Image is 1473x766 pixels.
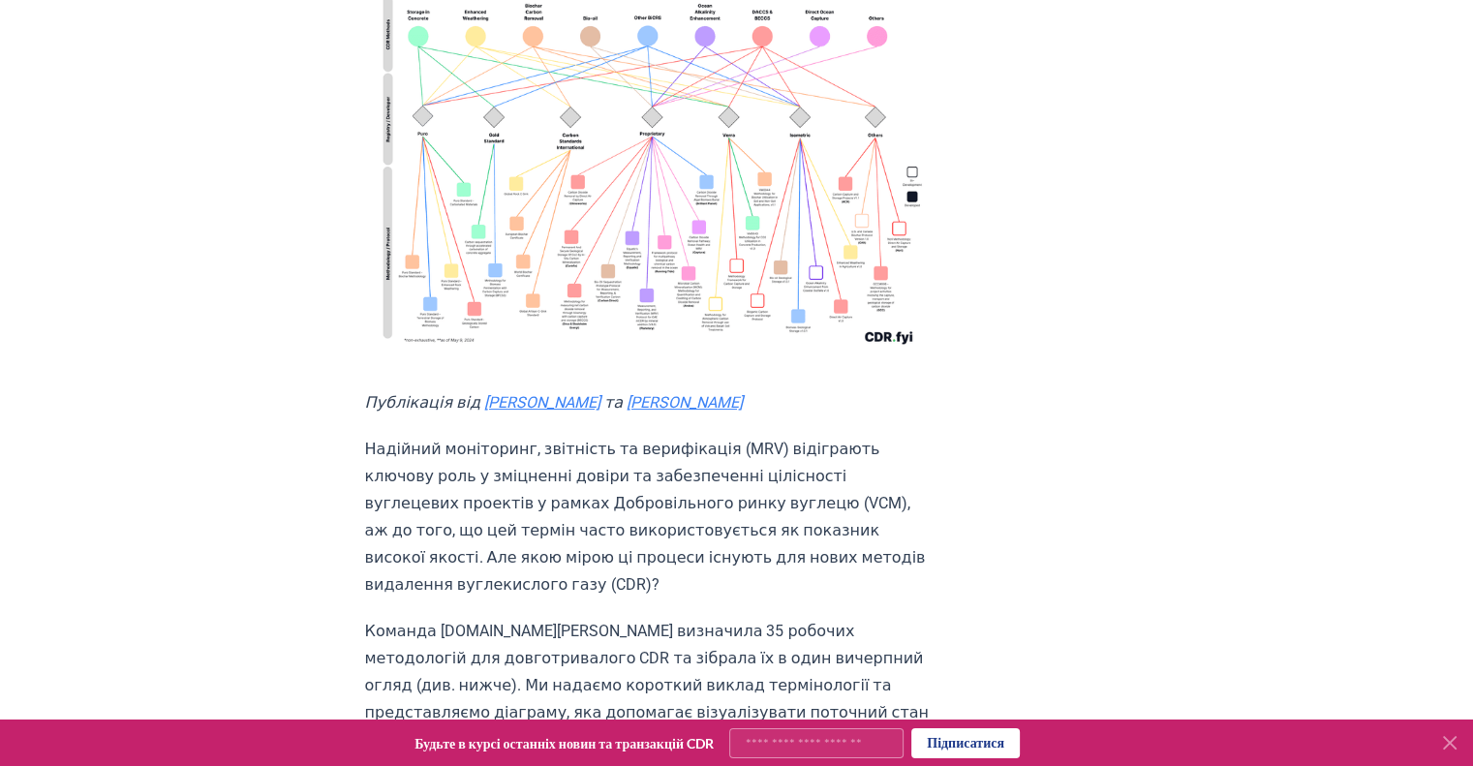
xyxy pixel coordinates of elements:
font: та [604,393,623,412]
font: Публікація від [365,393,480,412]
font: Команда [DOMAIN_NAME][PERSON_NAME] визначила 35 робочих методологій для довготривалого CDR та зіб... [365,622,929,749]
a: [PERSON_NAME] [627,393,743,412]
a: [PERSON_NAME] [484,393,600,412]
font: Надійний моніторинг, звітність та верифікація (MRV) відіграють ключову роль у зміцненні довіри та... [365,440,926,594]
